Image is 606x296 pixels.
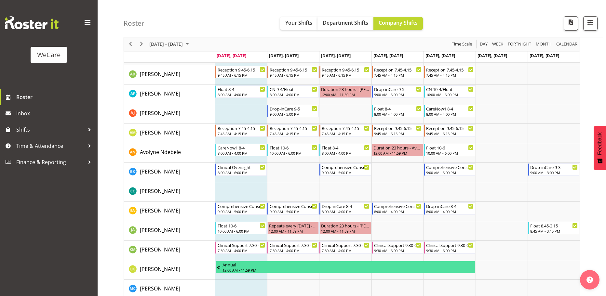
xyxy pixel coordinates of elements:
[124,65,215,85] td: Aleea Devenport resource
[215,261,475,273] div: Liandy Kritzinger"s event - Annual Begin From Saturday, October 4, 2025 at 12:00:00 AM GMT+13:00 ...
[267,105,319,117] div: Amy Johannsen"s event - Drop-inCare 9-5 Begin From Tuesday, October 7, 2025 at 9:00:00 AM GMT+13:...
[372,202,423,215] div: Ena Advincula"s event - Comprehensive Consult 8-4 Begin From Thursday, October 9, 2025 at 8:00:00...
[379,19,418,26] span: Company Shifts
[215,66,267,78] div: Aleea Devenport"s event - Reception 9.45-6.15 Begin From Monday, October 6, 2025 at 9:45:00 AM GM...
[374,131,422,136] div: 9:45 AM - 6:15 PM
[374,92,422,97] div: 9:00 AM - 5:00 PM
[426,66,474,73] div: Reception 7.45-4.15
[451,40,473,48] span: Time Scale
[374,125,422,131] div: Reception 9.45-6.15
[218,203,265,209] div: Comprehensive Consult 9-5
[269,228,317,234] div: 12:00 AM - 11:59 PM
[267,144,319,156] div: Avolyne Ndebele"s event - Float 10-6 Begin From Tuesday, October 7, 2025 at 10:00:00 AM GMT+13:00...
[218,66,265,73] div: Reception 9.45-6.15
[322,150,369,156] div: 8:00 AM - 4:00 PM
[372,241,423,254] div: Kishendri Moodley"s event - Clinical Support 9.30-6 Begin From Thursday, October 9, 2025 at 9:30:...
[140,265,180,273] span: [PERSON_NAME]
[270,105,317,112] div: Drop-inCare 9-5
[270,66,317,73] div: Reception 9.45-6.15
[124,163,215,182] td: Brian Ko resource
[530,164,578,170] div: Drop-inCare 9-3
[528,163,579,176] div: Brian Ko"s event - Drop-inCare 9-3 Begin From Sunday, October 12, 2025 at 9:00:00 AM GMT+13:00 En...
[267,66,319,78] div: Aleea Devenport"s event - Reception 9.45-6.15 Begin From Tuesday, October 7, 2025 at 9:45:00 AM G...
[322,164,369,170] div: Comprehensive Consult 9-5
[426,150,474,156] div: 10:00 AM - 6:00 PM
[270,144,317,151] div: Float 10-6
[373,144,422,151] div: Duration 23 hours - Avolyne Ndebele
[424,66,475,78] div: Aleea Devenport"s event - Reception 7.45-4.15 Begin From Friday, October 10, 2025 at 7:45:00 AM G...
[373,150,422,156] div: 12:00 AM - 11:59 PM
[322,248,369,253] div: 7:30 AM - 4:00 PM
[140,109,180,117] span: [PERSON_NAME]
[218,92,265,97] div: 8:00 AM - 4:00 PM
[270,86,317,92] div: CN 9-4/Float
[140,207,180,214] a: [PERSON_NAME]
[270,72,317,78] div: 9:45 AM - 6:15 PM
[322,72,369,78] div: 9:45 AM - 6:15 PM
[215,202,267,215] div: Ena Advincula"s event - Comprehensive Consult 9-5 Begin From Monday, October 6, 2025 at 9:00:00 A...
[319,202,371,215] div: Ena Advincula"s event - Drop-inCare 8-4 Begin From Wednesday, October 8, 2025 at 8:00:00 AM GMT+1...
[374,66,422,73] div: Reception 7.45-4.15
[374,86,422,92] div: Drop-inCare 9-5
[424,163,475,176] div: Brian Ko"s event - Comprehensive Consult 9-5 Begin From Friday, October 10, 2025 at 9:00:00 AM GM...
[270,209,317,214] div: 9:00 AM - 5:00 PM
[426,164,474,170] div: Comprehensive Consult 9-5
[555,40,579,48] button: Month
[140,285,180,292] a: [PERSON_NAME]
[594,126,606,170] button: Feedback - Show survey
[124,85,215,104] td: Alex Ferguson resource
[319,144,371,156] div: Avolyne Ndebele"s event - Float 8-4 Begin From Wednesday, October 8, 2025 at 8:00:00 AM GMT+13:00...
[479,40,489,48] button: Timeline Day
[140,246,180,253] span: [PERSON_NAME]
[374,242,422,248] div: Clinical Support 9.30-6
[373,17,423,30] button: Company Shifts
[535,40,553,48] button: Timeline Month
[424,124,475,137] div: Antonia Mao"s event - Reception 9.45-6.15 Begin From Friday, October 10, 2025 at 9:45:00 AM GMT+1...
[280,17,317,30] button: Your Shifts
[215,85,267,98] div: Alex Ferguson"s event - Float 8-4 Begin From Monday, October 6, 2025 at 8:00:00 AM GMT+13:00 Ends...
[583,16,598,31] button: Filter Shifts
[37,50,61,60] div: WeCare
[426,144,474,151] div: Float 10-6
[140,187,180,195] span: [PERSON_NAME]
[125,37,136,51] div: previous period
[426,170,474,175] div: 9:00 AM - 5:00 PM
[374,105,422,112] div: Float 8-4
[140,207,180,214] span: [PERSON_NAME]
[215,163,267,176] div: Brian Ko"s event - Clinical Oversight Begin From Monday, October 6, 2025 at 8:00:00 AM GMT+13:00 ...
[218,222,265,229] div: Float 10-6
[124,19,144,27] h4: Roster
[147,37,193,51] div: October 06 - 12, 2025
[148,40,192,48] button: October 2025
[270,131,317,136] div: 7:45 AM - 4:15 PM
[140,90,180,97] a: [PERSON_NAME]
[424,241,475,254] div: Kishendri Moodley"s event - Clinical Support 9.30-6 Begin From Friday, October 10, 2025 at 9:30:0...
[218,228,265,234] div: 10:00 AM - 6:00 PM
[426,72,474,78] div: 7:45 AM - 4:15 PM
[530,222,578,229] div: Float 8.45-3.15
[267,124,319,137] div: Antonia Mao"s event - Reception 7.45-4.15 Begin From Tuesday, October 7, 2025 at 7:45:00 AM GMT+1...
[535,40,552,48] span: Month
[217,53,246,58] span: [DATE], [DATE]
[270,203,317,209] div: Comprehensive Consult 9-5
[218,164,265,170] div: Clinical Oversight
[317,17,373,30] button: Department Shifts
[425,53,455,58] span: [DATE], [DATE]
[16,92,94,102] span: Roster
[270,125,317,131] div: Reception 7.45-4.15
[218,86,265,92] div: Float 8-4
[530,53,559,58] span: [DATE], [DATE]
[140,71,180,78] span: [PERSON_NAME]
[322,66,369,73] div: Reception 9.45-6.15
[270,92,317,97] div: 8:00 AM - 4:00 PM
[426,86,474,92] div: CN 10-4/Float
[426,242,474,248] div: Clinical Support 9.30-6
[322,203,369,209] div: Drop-inCare 8-4
[215,144,267,156] div: Avolyne Ndebele"s event - CareNow1 8-4 Begin From Monday, October 6, 2025 at 8:00:00 AM GMT+13:00...
[322,209,369,214] div: 8:00 AM - 4:00 PM
[140,246,180,253] a: [PERSON_NAME]
[149,40,183,48] span: [DATE] - [DATE]
[285,19,312,26] span: Your Shifts
[16,109,94,118] span: Inbox
[321,228,369,234] div: 12:00 AM - 11:59 PM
